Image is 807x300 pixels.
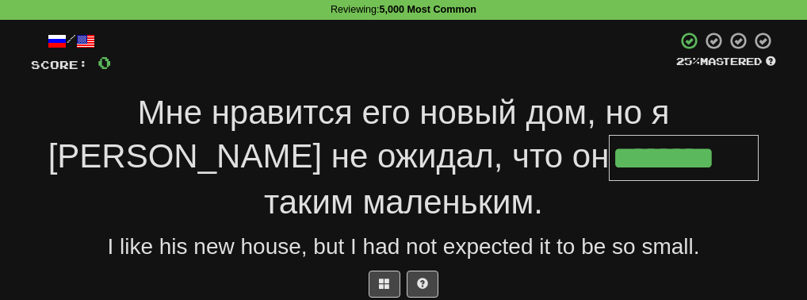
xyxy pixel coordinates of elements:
div: Mastered [676,55,776,69]
span: Мне нравится его новый дом, но я [PERSON_NAME] не ожидал, что он [48,94,670,175]
span: 25 % [676,55,700,67]
div: I like his new house, but I had not expected it to be so small. [31,231,776,263]
div: / [31,31,111,51]
span: Score: [31,58,88,71]
strong: 5,000 Most Common [380,4,476,15]
button: Single letter hint - you only get 1 per sentence and score half the points! alt+h [407,271,438,298]
span: таким маленьким. [264,183,543,221]
span: 0 [98,52,111,72]
button: Switch sentence to multiple choice alt+p [369,271,400,298]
